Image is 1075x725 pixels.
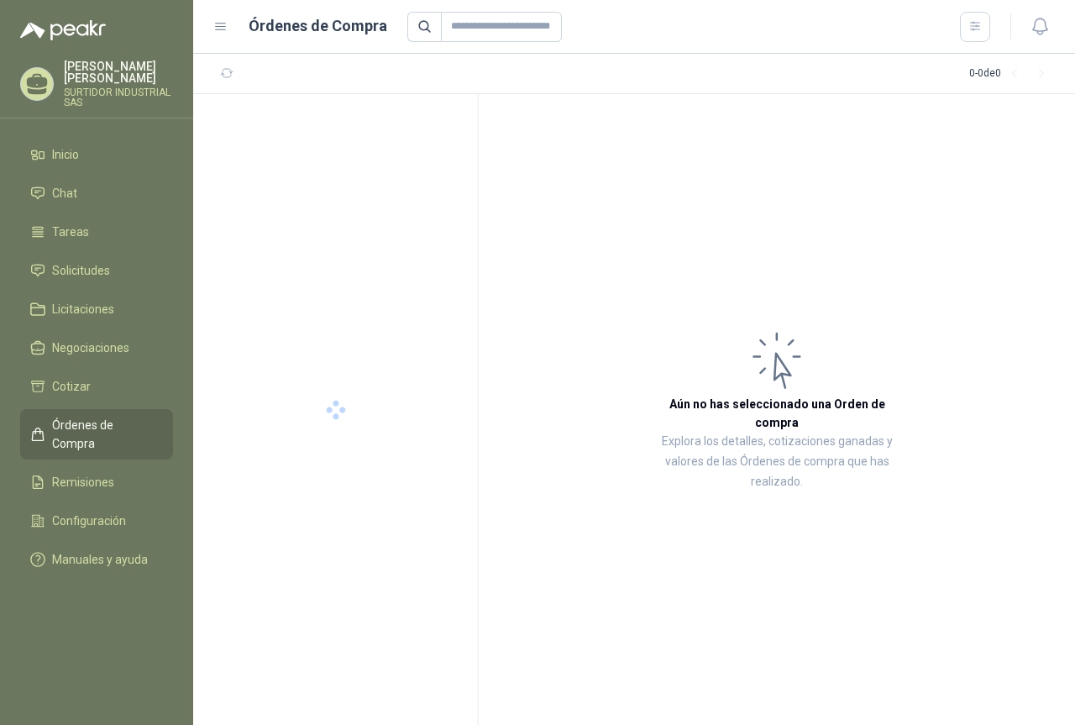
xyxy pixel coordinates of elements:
a: Inicio [20,139,173,171]
a: Cotizar [20,370,173,402]
h3: Aún no has seleccionado una Orden de compra [647,395,907,432]
div: 0 - 0 de 0 [969,60,1055,87]
span: Configuración [52,512,126,530]
p: Explora los detalles, cotizaciones ganadas y valores de las Órdenes de compra que has realizado. [647,432,907,492]
img: Logo peakr [20,20,106,40]
h1: Órdenes de Compra [249,14,387,38]
span: Tareas [52,223,89,241]
a: Chat [20,177,173,209]
span: Inicio [52,145,79,164]
span: Órdenes de Compra [52,416,157,453]
a: Remisiones [20,466,173,498]
p: [PERSON_NAME] [PERSON_NAME] [64,60,173,84]
span: Solicitudes [52,261,110,280]
a: Solicitudes [20,255,173,286]
span: Chat [52,184,77,202]
span: Cotizar [52,377,91,396]
span: Remisiones [52,473,114,491]
a: Tareas [20,216,173,248]
span: Licitaciones [52,300,114,318]
a: Configuración [20,505,173,537]
a: Manuales y ayuda [20,544,173,575]
span: Negociaciones [52,339,129,357]
p: SURTIDOR INDUSTRIAL SAS [64,87,173,108]
a: Órdenes de Compra [20,409,173,460]
a: Negociaciones [20,332,173,364]
span: Manuales y ayuda [52,550,148,569]
a: Licitaciones [20,293,173,325]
